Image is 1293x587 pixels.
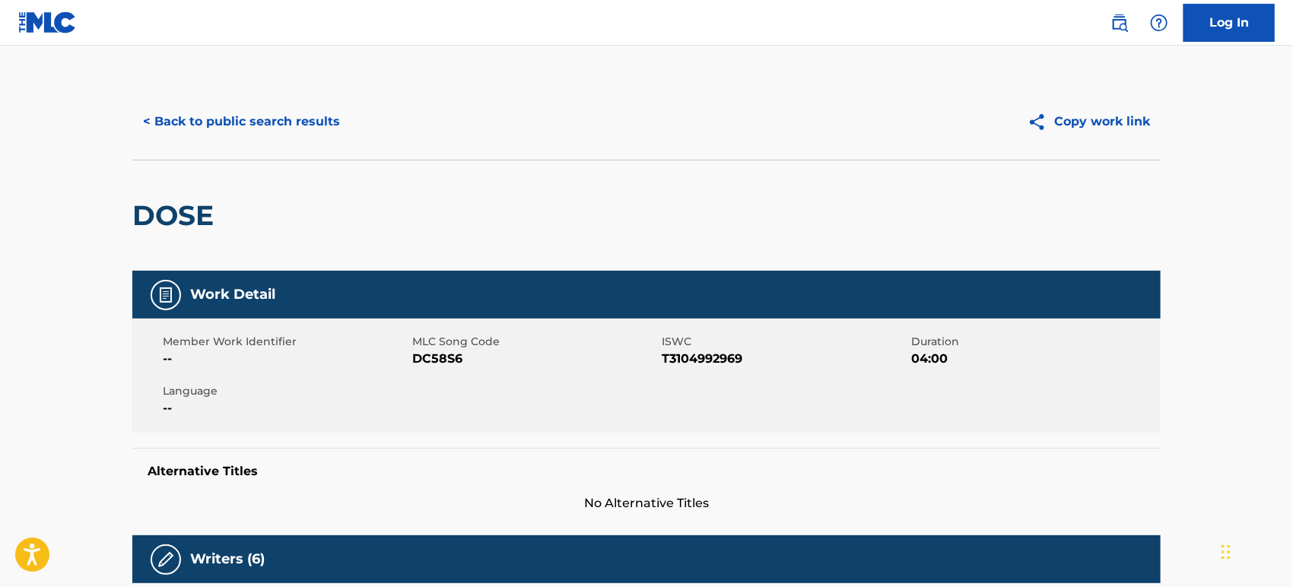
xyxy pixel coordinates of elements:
span: Member Work Identifier [163,334,408,350]
span: ISWC [662,334,907,350]
img: Writers [157,551,175,569]
div: Drag [1222,529,1231,575]
h5: Work Detail [190,286,275,303]
h2: DOSE [132,198,221,233]
span: T3104992969 [662,350,907,368]
h5: Writers (6) [190,551,265,568]
img: MLC Logo [18,11,77,33]
img: search [1110,14,1129,32]
span: -- [163,350,408,368]
span: No Alternative Titles [132,494,1161,512]
a: Log In [1183,4,1275,42]
button: Copy work link [1017,103,1161,141]
span: 04:00 [911,350,1157,368]
span: DC58S6 [412,350,658,368]
span: Duration [911,334,1157,350]
span: MLC Song Code [412,334,658,350]
img: help [1150,14,1168,32]
span: Language [163,383,408,399]
a: Public Search [1104,8,1135,38]
img: Work Detail [157,286,175,304]
button: < Back to public search results [132,103,351,141]
h5: Alternative Titles [148,464,1145,479]
span: -- [163,399,408,417]
iframe: Chat Widget [1217,514,1293,587]
div: Help [1144,8,1174,38]
img: Copy work link [1028,113,1054,132]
